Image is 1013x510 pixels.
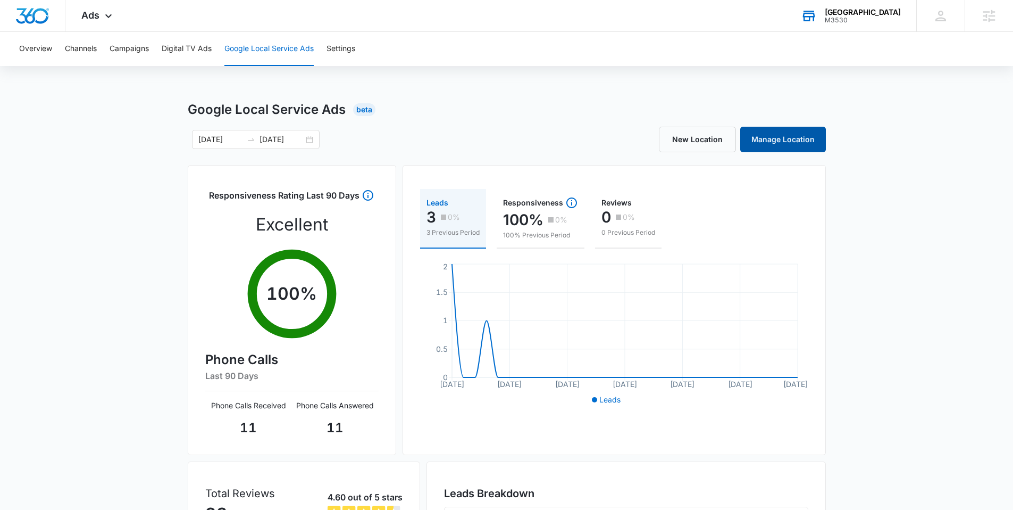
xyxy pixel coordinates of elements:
[436,344,448,353] tspan: 0.5
[426,228,480,237] p: 3 Previous Period
[503,196,578,209] div: Responsiveness
[623,213,635,221] p: 0%
[198,134,242,145] input: Start date
[205,369,379,382] h6: Last 90 Days
[436,287,448,297] tspan: 1.5
[443,316,448,325] tspan: 1
[326,32,355,66] button: Settings
[670,380,694,389] tspan: [DATE]
[205,400,292,411] p: Phone Calls Received
[426,199,480,207] div: Leads
[443,373,448,382] tspan: 0
[601,199,655,207] div: Reviews
[444,486,808,501] h3: Leads Breakdown
[503,231,578,240] p: 100% Previous Period
[601,209,611,226] p: 0
[292,418,379,438] p: 11
[65,32,97,66] button: Channels
[81,10,99,21] span: Ads
[783,380,808,389] tspan: [DATE]
[205,350,379,369] h4: Phone Calls
[205,486,275,501] p: Total Reviews
[440,380,464,389] tspan: [DATE]
[188,100,346,119] h1: Google Local Service Ads
[256,212,328,237] p: Excellent
[659,127,736,152] a: New Location
[292,400,379,411] p: Phone Calls Answered
[825,17,901,24] div: account id
[448,213,460,221] p: 0%
[110,32,149,66] button: Campaigns
[497,380,522,389] tspan: [DATE]
[247,135,255,144] span: swap-right
[443,262,448,271] tspan: 2
[426,209,436,226] p: 3
[740,127,826,152] a: Manage Location
[353,103,375,116] div: Beta
[599,395,621,404] span: Leads
[205,418,292,438] p: 11
[259,134,304,145] input: End date
[266,281,317,307] p: 100 %
[555,216,567,224] p: 0%
[601,228,655,237] p: 0 Previous Period
[503,211,543,228] p: 100%
[224,32,314,66] button: Google Local Service Ads
[727,380,752,389] tspan: [DATE]
[162,32,212,66] button: Digital TV Ads
[825,8,901,17] div: account name
[19,32,52,66] button: Overview
[209,189,359,208] h3: Responsiveness Rating Last 90 Days
[247,135,255,144] span: to
[613,380,637,389] tspan: [DATE]
[555,380,579,389] tspan: [DATE]
[328,491,403,504] p: 4.60 out of 5 stars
